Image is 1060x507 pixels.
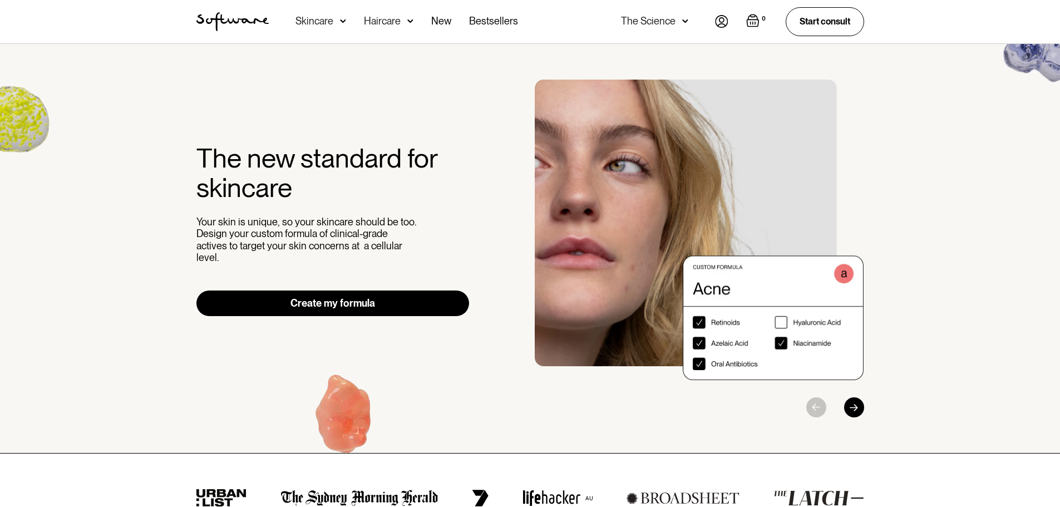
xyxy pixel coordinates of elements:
a: Start consult [786,7,864,36]
img: arrow down [682,16,688,27]
img: arrow down [340,16,346,27]
div: 0 [760,14,768,24]
div: The Science [621,16,676,27]
a: home [196,12,269,31]
img: lifehacker logo [522,490,593,506]
a: Create my formula [196,291,470,316]
img: urban list logo [196,489,247,507]
div: Next slide [844,397,864,417]
img: arrow down [407,16,413,27]
div: Skincare [295,16,333,27]
img: broadsheet logo [627,492,739,504]
h2: The new standard for skincare [196,144,470,203]
img: Software Logo [196,12,269,31]
img: the latch logo [773,490,864,506]
p: Your skin is unique, so your skincare should be too. Design your custom formula of clinical-grade... [196,216,419,264]
a: Open empty cart [746,14,768,29]
div: Haircare [364,16,401,27]
img: the Sydney morning herald logo [281,490,438,506]
img: Hydroquinone (skin lightening agent) [275,354,414,490]
div: 1 / 3 [535,80,864,380]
